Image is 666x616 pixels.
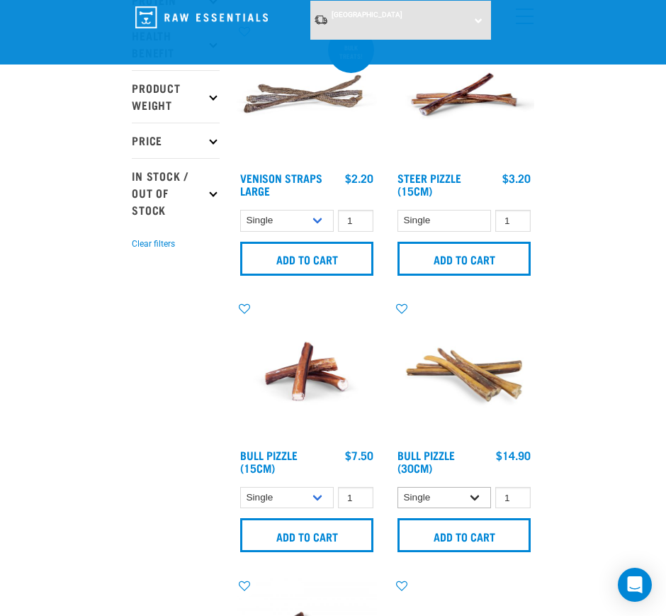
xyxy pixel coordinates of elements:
button: Clear filters [132,237,175,250]
input: 1 [338,210,373,232]
a: Steer Pizzle (15cm) [397,174,461,194]
img: Raw Essentials Logo [135,6,268,28]
input: 1 [338,487,373,509]
p: Product Weight [132,70,220,123]
div: $2.20 [345,172,373,184]
div: $3.20 [502,172,531,184]
input: Add to cart [397,518,531,552]
input: 1 [495,210,531,232]
input: Add to cart [397,242,531,276]
input: Add to cart [240,518,373,552]
a: Bull Pizzle (30cm) [397,452,455,471]
div: $14.90 [496,449,531,461]
span: [GEOGRAPHIC_DATA] [332,11,402,18]
a: Bull Pizzle (15cm) [240,452,298,471]
a: Venison Straps Large [240,174,322,194]
p: Price [132,123,220,158]
img: Stack of 3 Venison Straps Treats for Pets [237,24,377,164]
input: Add to cart [240,242,373,276]
img: Bull Pizzle 30cm for Dogs [394,301,534,442]
img: Bull Pizzle [237,301,377,442]
input: 1 [495,487,531,509]
div: Open Intercom Messenger [618,568,652,602]
div: $7.50 [345,449,373,461]
img: Raw Essentials Steer Pizzle 15cm [394,24,534,164]
p: In Stock / Out Of Stock [132,158,220,228]
img: van-moving.png [314,14,328,26]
